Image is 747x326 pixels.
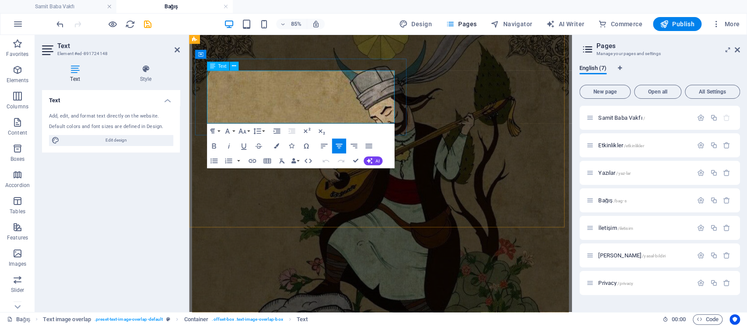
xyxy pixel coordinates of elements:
[693,314,722,325] button: Code
[221,153,235,168] button: Ordered List
[297,314,308,325] span: Click to select. Double-click to edit
[62,135,170,146] span: Edit design
[598,170,631,176] span: Click to open page
[685,85,740,99] button: All Settings
[624,143,644,148] span: /etkinlikler
[396,17,435,31] button: Design
[697,314,719,325] span: Code
[218,64,226,68] span: Text
[712,20,740,28] span: More
[222,139,236,153] button: Italic (Ctrl+I)
[207,139,221,153] button: Bold (Ctrl+B)
[49,113,173,120] div: Add, edit, and format text directly on the website.
[672,314,685,325] span: 00 00
[107,19,118,29] button: Click here to leave preview mode and continue editing
[7,103,28,110] p: Columns
[596,225,693,231] div: İletişim/iletisim
[579,85,631,99] button: New page
[270,124,284,139] button: Increase Indent
[207,153,221,168] button: Unordered List
[596,198,693,203] div: Bağış/bag-s
[710,252,717,259] div: Duplicate
[598,142,644,149] span: Click to open page
[614,198,627,203] span: /bag-s
[446,20,477,28] span: Pages
[8,129,27,136] p: Content
[596,50,722,58] h3: Manage your pages and settings
[5,182,30,189] p: Accordion
[301,153,315,168] button: HTML
[166,317,170,322] i: This element is a customizable preset
[710,114,717,121] div: Duplicate
[723,279,730,287] div: Remove
[245,153,259,168] button: Insert Link
[349,153,363,168] button: Confirm (Ctrl+⏎)
[596,42,740,50] h2: Pages
[334,153,348,168] button: Redo (Ctrl+Shift+Z)
[596,115,693,121] div: Samit Baba Vakfı/
[55,19,65,29] button: undo
[723,114,730,121] div: The startpage cannot be deleted
[487,17,536,31] button: Navigator
[184,314,208,325] span: Click to select. Double-click to edit
[723,252,730,259] div: Remove
[142,19,153,29] button: save
[491,20,532,28] span: Navigator
[595,17,646,31] button: Commerce
[6,51,28,58] p: Favorites
[332,139,346,153] button: Align Center
[697,142,705,149] div: Settings
[212,314,283,325] span: . offset-box .text-image-overlap-box
[634,85,681,99] button: Open all
[57,50,162,58] h3: Element #ed-891724148
[95,314,163,325] span: . preset-text-image-overlap-default
[347,139,361,153] button: Align Right
[678,316,679,323] span: :
[642,253,666,258] span: /yasal-bildiri
[710,279,717,287] div: Duplicate
[207,124,221,139] button: Paragraph Format
[579,65,740,81] div: Language Tabs
[583,89,627,94] span: New page
[270,139,284,153] button: Colors
[314,124,328,139] button: Subscript
[643,116,645,121] span: /
[710,169,717,177] div: Duplicate
[299,124,313,139] button: Superscript
[697,224,705,232] div: Settings
[653,17,701,31] button: Publish
[546,20,584,28] span: AI Writer
[543,17,588,31] button: AI Writer
[723,169,730,177] div: Remove
[11,287,25,294] p: Slider
[442,17,480,31] button: Pages
[252,124,266,139] button: Line Height
[237,139,251,153] button: Underline (Ctrl+U)
[364,156,382,165] button: AI
[42,90,180,106] h4: Text
[284,124,298,139] button: Decrease Indent
[237,124,251,139] button: Font Size
[317,139,331,153] button: Align Left
[579,63,607,75] span: English (7)
[42,65,112,83] h4: Text
[638,89,677,94] span: Open all
[399,20,432,28] span: Design
[617,281,633,286] span: /privacy
[290,153,300,168] button: Data Bindings
[7,234,28,241] p: Features
[697,197,705,204] div: Settings
[729,314,740,325] button: Usercentrics
[598,252,666,259] span: Click to open page
[697,114,705,121] div: Settings
[319,153,333,168] button: Undo (Ctrl+Z)
[9,260,27,267] p: Images
[11,156,25,163] p: Boxes
[43,314,308,325] nav: breadcrumb
[723,142,730,149] div: Remove
[49,123,173,131] div: Default colors and font sizes are defined in Design.
[125,19,135,29] button: reload
[596,253,693,258] div: [PERSON_NAME]/yasal-bildiri
[697,252,705,259] div: Settings
[222,124,236,139] button: Font Family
